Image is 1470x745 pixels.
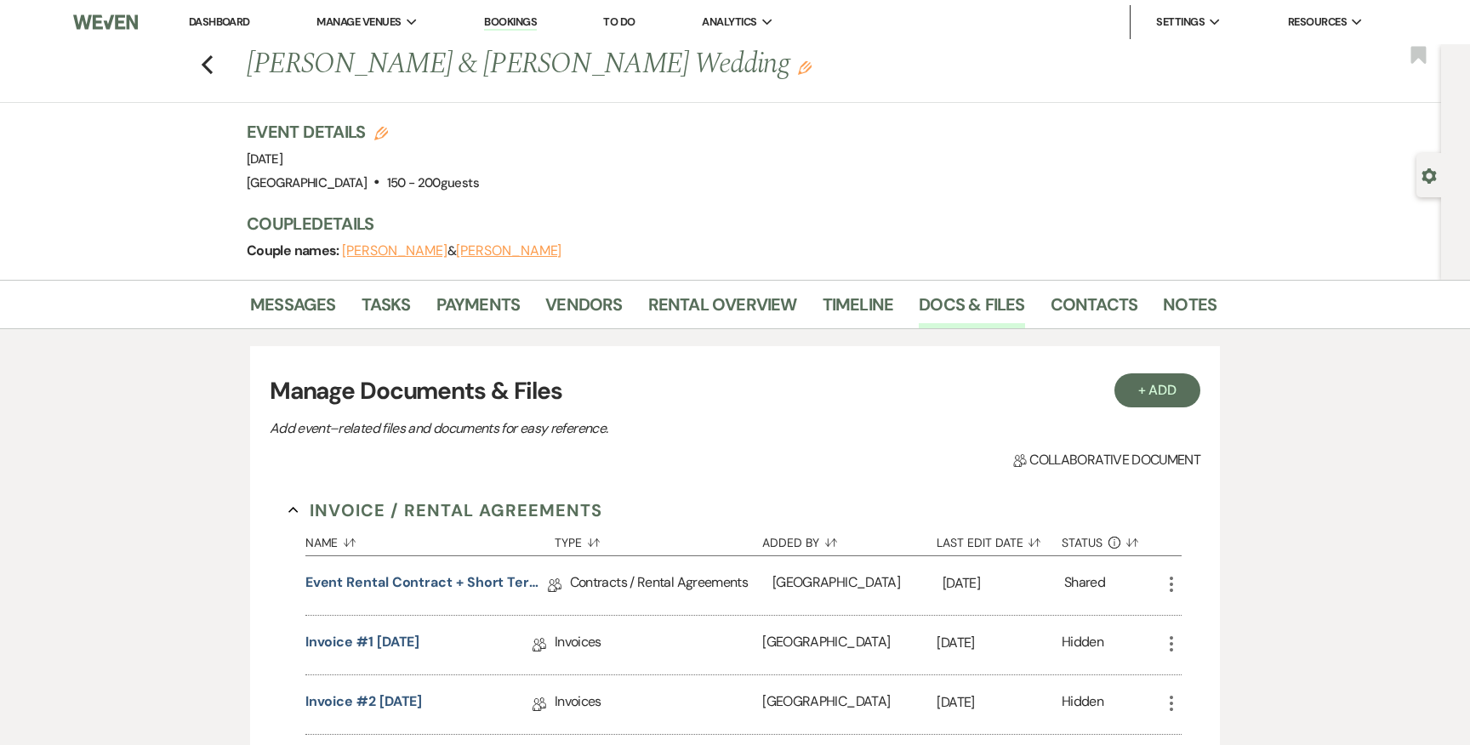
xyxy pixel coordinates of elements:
[247,174,367,191] span: [GEOGRAPHIC_DATA]
[247,212,1199,236] h3: Couple Details
[1062,537,1102,549] span: Status
[823,291,894,328] a: Timeline
[1062,632,1103,658] div: Hidden
[1064,572,1105,599] div: Shared
[247,120,479,144] h3: Event Details
[1013,450,1200,470] span: Collaborative document
[456,244,561,258] button: [PERSON_NAME]
[1062,691,1103,718] div: Hidden
[545,291,622,328] a: Vendors
[603,14,635,29] a: To Do
[73,4,138,40] img: Weven Logo
[762,616,937,674] div: [GEOGRAPHIC_DATA]
[937,691,1062,714] p: [DATE]
[772,556,943,615] div: [GEOGRAPHIC_DATA]
[1114,373,1201,407] button: + Add
[919,291,1024,328] a: Docs & Files
[288,498,602,523] button: Invoice / Rental Agreements
[270,373,1200,409] h3: Manage Documents & Files
[305,691,423,718] a: Invoice #2 [DATE]
[937,632,1062,654] p: [DATE]
[247,44,1009,85] h1: [PERSON_NAME] & [PERSON_NAME] Wedding
[937,523,1062,555] button: Last Edit Date
[189,14,250,29] a: Dashboard
[570,556,772,615] div: Contracts / Rental Agreements
[305,632,420,658] a: Invoice #1 [DATE]
[943,572,1064,594] p: [DATE]
[387,174,479,191] span: 150 - 200 guests
[436,291,521,328] a: Payments
[316,14,401,31] span: Manage Venues
[305,523,555,555] button: Name
[762,675,937,734] div: [GEOGRAPHIC_DATA]
[247,242,342,259] span: Couple names:
[555,616,762,674] div: Invoices
[762,523,937,555] button: Added By
[270,418,865,440] p: Add event–related files and documents for easy reference.
[247,151,282,168] span: [DATE]
[484,14,537,31] a: Bookings
[305,572,548,599] a: Event Rental Contract + Short Term Lease - [DATE]
[342,242,561,259] span: &
[798,60,812,75] button: Edit
[1288,14,1347,31] span: Resources
[362,291,411,328] a: Tasks
[1051,291,1138,328] a: Contacts
[648,291,797,328] a: Rental Overview
[1062,523,1161,555] button: Status
[555,675,762,734] div: Invoices
[1422,167,1437,183] button: Open lead details
[342,244,447,258] button: [PERSON_NAME]
[1163,291,1216,328] a: Notes
[250,291,336,328] a: Messages
[1156,14,1205,31] span: Settings
[702,14,756,31] span: Analytics
[555,523,762,555] button: Type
